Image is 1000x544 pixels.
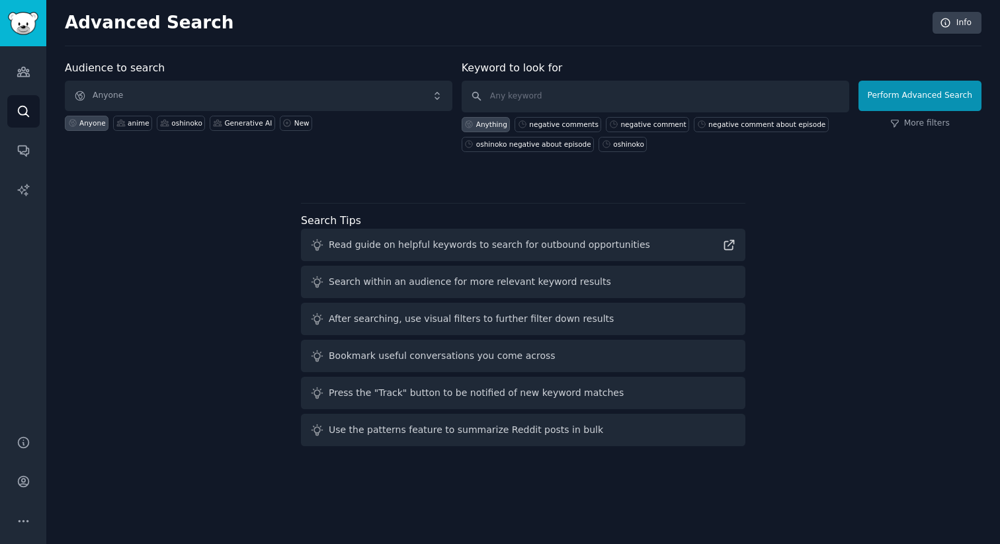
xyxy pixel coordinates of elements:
div: Search within an audience for more relevant keyword results [329,275,611,289]
label: Audience to search [65,61,165,74]
div: Read guide on helpful keywords to search for outbound opportunities [329,238,650,252]
div: Anyone [79,118,106,128]
label: Search Tips [301,214,361,227]
div: After searching, use visual filters to further filter down results [329,312,614,326]
div: Press the "Track" button to be notified of new keyword matches [329,386,624,400]
a: Info [933,12,981,34]
input: Any keyword [462,81,849,112]
button: Perform Advanced Search [858,81,981,111]
div: New [294,118,310,128]
a: New [280,116,312,131]
div: anime [128,118,149,128]
div: negative comments [529,120,599,129]
label: Keyword to look for [462,61,563,74]
button: Anyone [65,81,452,111]
div: oshinoko [171,118,202,128]
div: negative comment [620,120,686,129]
div: Bookmark useful conversations you come across [329,349,556,363]
div: negative comment about episode [708,120,825,129]
div: oshinoko negative about episode [476,139,591,149]
a: More filters [890,118,950,130]
h2: Advanced Search [65,13,925,34]
div: oshinoko [613,139,644,149]
div: Generative AI [224,118,272,128]
div: Use the patterns feature to summarize Reddit posts in bulk [329,423,603,437]
div: Anything [476,120,507,129]
img: GummySearch logo [8,12,38,35]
